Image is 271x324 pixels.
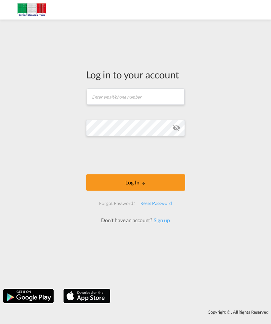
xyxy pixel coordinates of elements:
[94,217,177,224] div: Don't have an account?
[86,142,185,168] iframe: reCAPTCHA
[173,124,180,132] md-icon: icon-eye-off
[3,288,54,304] img: google.png
[86,174,185,191] button: LOGIN
[86,68,185,81] div: Log in to your account
[87,88,185,105] input: Enter email/phone number
[63,288,111,304] img: apple.png
[10,3,54,17] img: 51022700b14f11efa3148557e262d94e.jpg
[138,197,174,209] div: Reset Password
[152,217,170,223] a: Sign up
[97,197,137,209] div: Forgot Password?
